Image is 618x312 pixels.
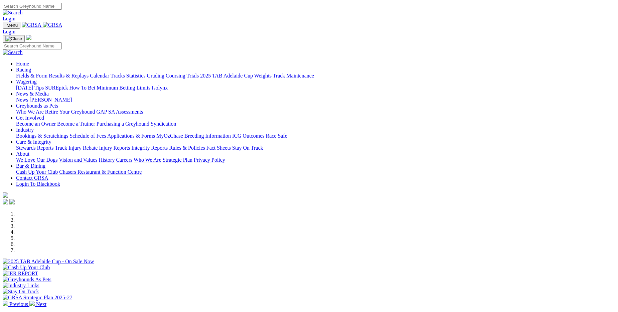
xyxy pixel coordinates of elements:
input: Search [3,3,62,10]
img: chevron-right-pager-white.svg [29,301,35,306]
a: [PERSON_NAME] [29,97,72,103]
img: Stay On Track [3,289,39,295]
button: Toggle navigation [3,22,20,29]
a: Applications & Forms [107,133,155,139]
span: Next [36,301,46,307]
a: We Love Our Dogs [16,157,57,163]
div: Industry [16,133,615,139]
a: About [16,151,29,157]
img: Greyhounds As Pets [3,277,51,283]
img: Search [3,10,23,16]
a: SUREpick [45,85,68,91]
img: facebook.svg [3,199,8,204]
span: Menu [7,23,18,28]
a: Minimum Betting Limits [97,85,150,91]
div: Care & Integrity [16,145,615,151]
a: Login To Blackbook [16,181,60,187]
img: Industry Links [3,283,39,289]
a: Track Maintenance [273,73,314,79]
a: Integrity Reports [131,145,168,151]
div: News & Media [16,97,615,103]
a: Fact Sheets [206,145,231,151]
span: Previous [9,301,28,307]
a: Cash Up Your Club [16,169,58,175]
img: GRSA Strategic Plan 2025-27 [3,295,72,301]
a: MyOzChase [156,133,183,139]
a: Get Involved [16,115,44,121]
a: 2025 TAB Adelaide Cup [200,73,253,79]
a: Previous [3,301,29,307]
img: 2025 TAB Adelaide Cup - On Sale Now [3,259,94,265]
a: Purchasing a Greyhound [97,121,149,127]
a: Calendar [90,73,109,79]
a: ICG Outcomes [232,133,264,139]
a: Injury Reports [99,145,130,151]
a: Syndication [151,121,176,127]
a: Trials [186,73,199,79]
div: Bar & Dining [16,169,615,175]
img: Cash Up Your Club [3,265,50,271]
a: Coursing [166,73,185,79]
a: Race Safe [266,133,287,139]
a: Schedule of Fees [69,133,106,139]
a: Who We Are [134,157,161,163]
a: Results & Replays [49,73,89,79]
a: Retire Your Greyhound [45,109,95,115]
div: Wagering [16,85,615,91]
img: Close [5,36,22,41]
a: Vision and Values [59,157,97,163]
a: GAP SA Assessments [97,109,143,115]
a: Isolynx [152,85,168,91]
a: Wagering [16,79,37,85]
a: Strategic Plan [163,157,192,163]
a: News [16,97,28,103]
a: Stay On Track [232,145,263,151]
img: GRSA [43,22,62,28]
a: Careers [116,157,132,163]
img: IER REPORT [3,271,38,277]
a: Privacy Policy [194,157,225,163]
img: logo-grsa-white.png [26,35,31,40]
a: Greyhounds as Pets [16,103,58,109]
div: About [16,157,615,163]
a: Become a Trainer [57,121,95,127]
a: Rules & Policies [169,145,205,151]
a: News & Media [16,91,49,97]
div: Racing [16,73,615,79]
img: Search [3,49,23,55]
a: Become an Owner [16,121,56,127]
a: Weights [254,73,272,79]
a: Contact GRSA [16,175,48,181]
a: Bookings & Scratchings [16,133,68,139]
a: Stewards Reports [16,145,53,151]
a: Track Injury Rebate [55,145,98,151]
a: Who We Are [16,109,44,115]
a: Chasers Restaurant & Function Centre [59,169,142,175]
a: Bar & Dining [16,163,45,169]
div: Get Involved [16,121,615,127]
div: Greyhounds as Pets [16,109,615,115]
a: How To Bet [69,85,96,91]
a: Racing [16,67,31,72]
a: Login [3,29,15,34]
button: Toggle navigation [3,35,25,42]
img: chevron-left-pager-white.svg [3,301,8,306]
img: twitter.svg [9,199,15,204]
a: Statistics [126,73,146,79]
a: Tracks [111,73,125,79]
img: logo-grsa-white.png [3,192,8,198]
img: GRSA [22,22,41,28]
input: Search [3,42,62,49]
a: History [99,157,115,163]
a: [DATE] Tips [16,85,44,91]
a: Industry [16,127,34,133]
a: Next [29,301,46,307]
a: Home [16,61,29,66]
a: Care & Integrity [16,139,51,145]
a: Fields & Form [16,73,47,79]
a: Breeding Information [184,133,231,139]
a: Login [3,16,15,21]
a: Grading [147,73,164,79]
